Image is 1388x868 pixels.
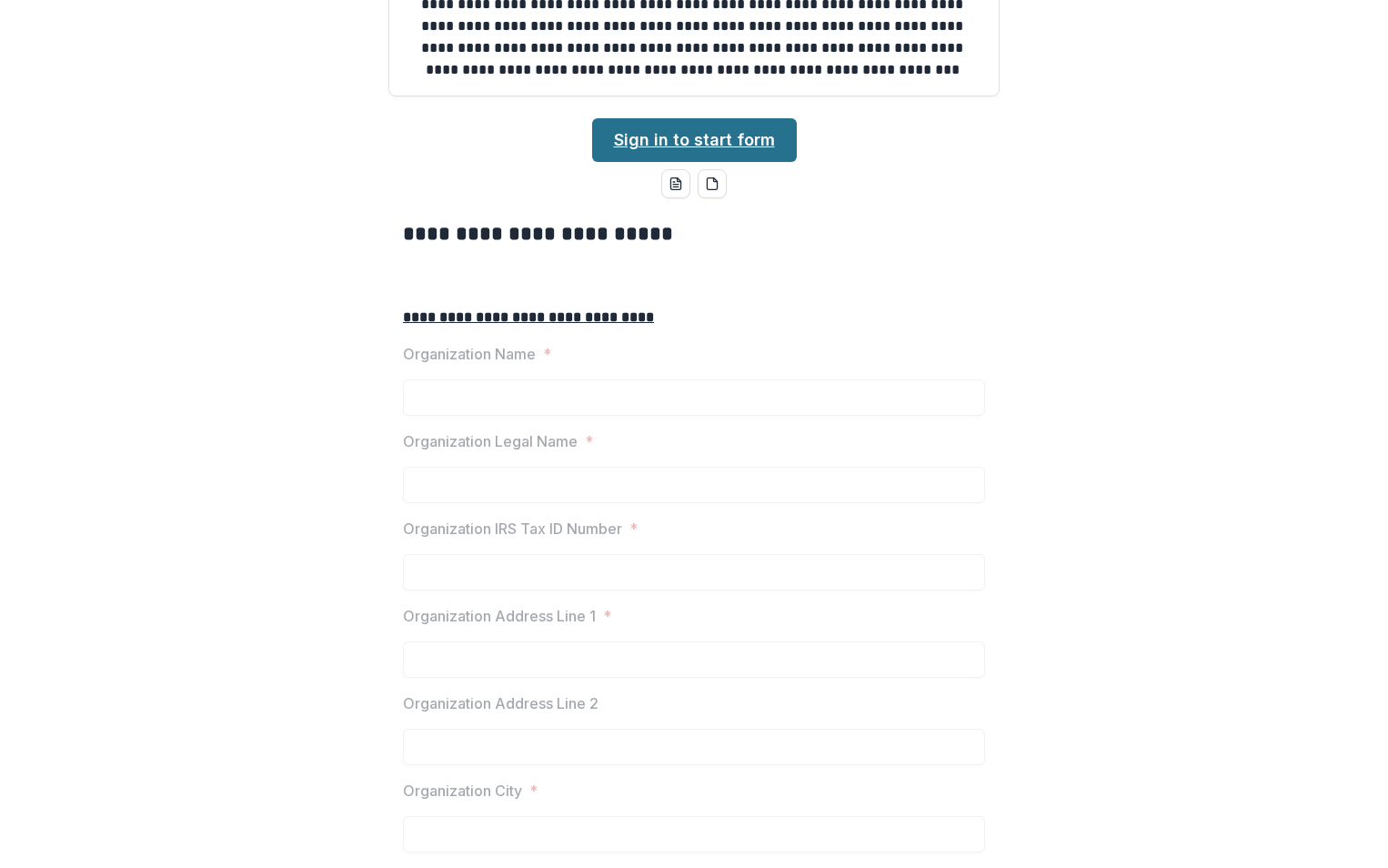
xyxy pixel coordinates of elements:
p: Organization IRS Tax ID Number [403,518,622,540]
p: Organization Legal Name [403,430,578,452]
button: word-download [661,169,690,198]
p: Organization Name [403,343,536,365]
p: Organization Address Line 2 [403,692,598,714]
p: Organization City [403,780,522,802]
a: Sign in to start form [592,118,797,162]
button: pdf-download [698,169,727,198]
p: Organization Address Line 1 [403,605,596,627]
